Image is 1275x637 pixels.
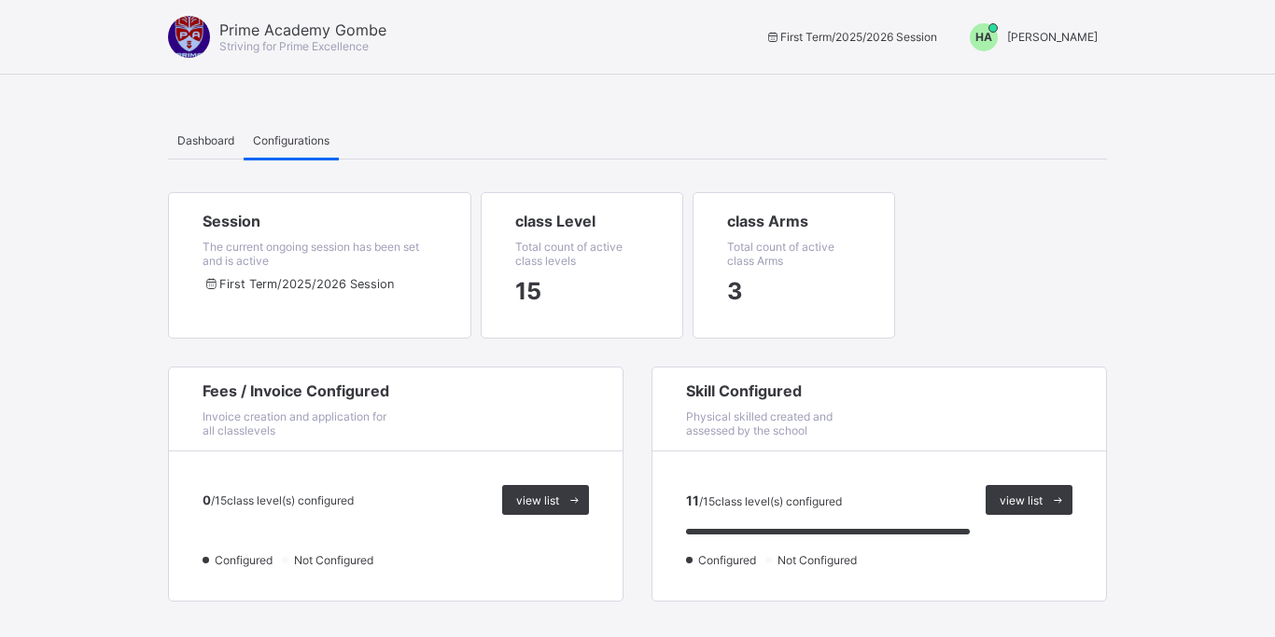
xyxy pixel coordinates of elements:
span: Physical skilled created and assessed by the school [686,409,833,437]
span: class Level [515,212,649,230]
span: Prime Academy Gombe [219,21,386,39]
span: Configurations [253,133,329,147]
span: Skill Configured [686,381,879,400]
span: view list [1000,493,1043,507]
span: / 15 class level(s) configured [699,494,842,508]
span: Invoice creation and application for all classlevels [203,409,386,437]
span: Not Configured [776,553,862,567]
span: HA [975,30,992,44]
span: Configured [696,553,762,567]
span: The current ongoing session has been set and is active [203,240,419,268]
span: / 15 class level(s) configured [211,493,354,507]
span: Striving for Prime Excellence [219,39,369,53]
span: Configured [213,553,278,567]
span: Total count of active class Arms [727,240,834,268]
span: class Arms [727,212,861,230]
span: [PERSON_NAME] [1007,30,1098,44]
span: session/term information [727,277,742,305]
span: Fees / Invoice Configured [203,381,396,400]
span: session/term information [203,277,394,291]
span: 0 [203,492,211,507]
span: Not Configured [292,553,379,567]
span: 11 [686,492,699,508]
span: Session [203,212,437,230]
span: Dashboard [177,133,234,147]
span: view list [516,493,559,507]
span: Total count of active class levels [515,240,623,268]
span: session/term information [515,277,541,305]
span: session/term information [764,30,937,44]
